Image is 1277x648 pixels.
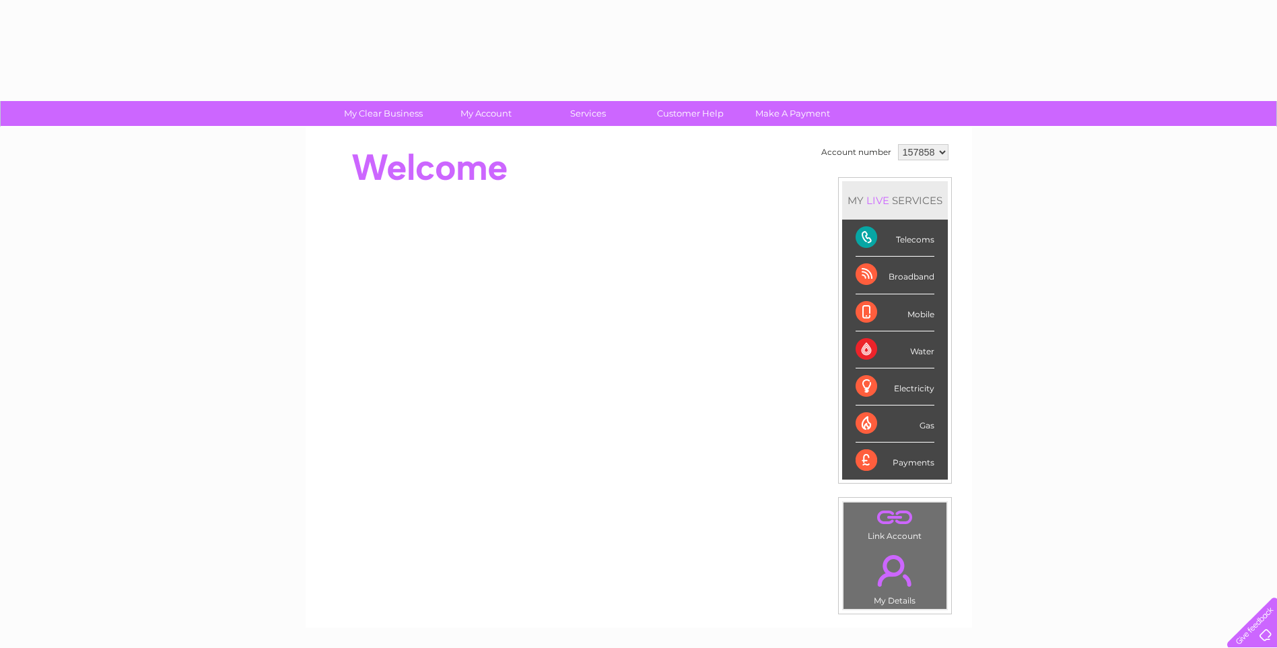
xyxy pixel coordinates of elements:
a: . [847,547,943,594]
a: Services [532,101,644,126]
td: Account number [818,141,895,164]
td: My Details [843,544,947,610]
div: Telecoms [856,220,934,257]
a: Customer Help [635,101,746,126]
div: Electricity [856,368,934,406]
div: MY SERVICES [842,181,948,220]
div: LIVE [864,194,892,207]
td: Link Account [843,502,947,544]
a: My Account [430,101,541,126]
div: Payments [856,443,934,479]
a: . [847,506,943,529]
div: Water [856,331,934,368]
div: Gas [856,406,934,443]
a: My Clear Business [328,101,439,126]
div: Broadband [856,257,934,294]
a: Make A Payment [737,101,848,126]
div: Mobile [856,294,934,331]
